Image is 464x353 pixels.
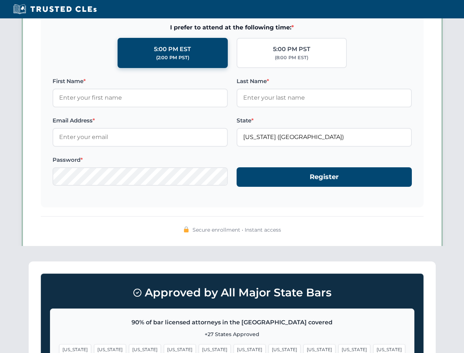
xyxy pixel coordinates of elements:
[53,77,228,86] label: First Name
[154,44,191,54] div: 5:00 PM EST
[183,227,189,232] img: 🔒
[59,318,405,327] p: 90% of bar licensed attorneys in the [GEOGRAPHIC_DATA] covered
[53,116,228,125] label: Email Address
[237,77,412,86] label: Last Name
[53,89,228,107] input: Enter your first name
[237,116,412,125] label: State
[156,54,189,61] div: (2:00 PM PST)
[237,167,412,187] button: Register
[50,283,414,303] h3: Approved by All Major State Bars
[11,4,99,15] img: Trusted CLEs
[59,330,405,338] p: +27 States Approved
[237,128,412,146] input: Florida (FL)
[53,23,412,32] span: I prefer to attend at the following time:
[273,44,310,54] div: 5:00 PM PST
[193,226,281,234] span: Secure enrollment • Instant access
[237,89,412,107] input: Enter your last name
[53,128,228,146] input: Enter your email
[53,156,228,164] label: Password
[275,54,308,61] div: (8:00 PM EST)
